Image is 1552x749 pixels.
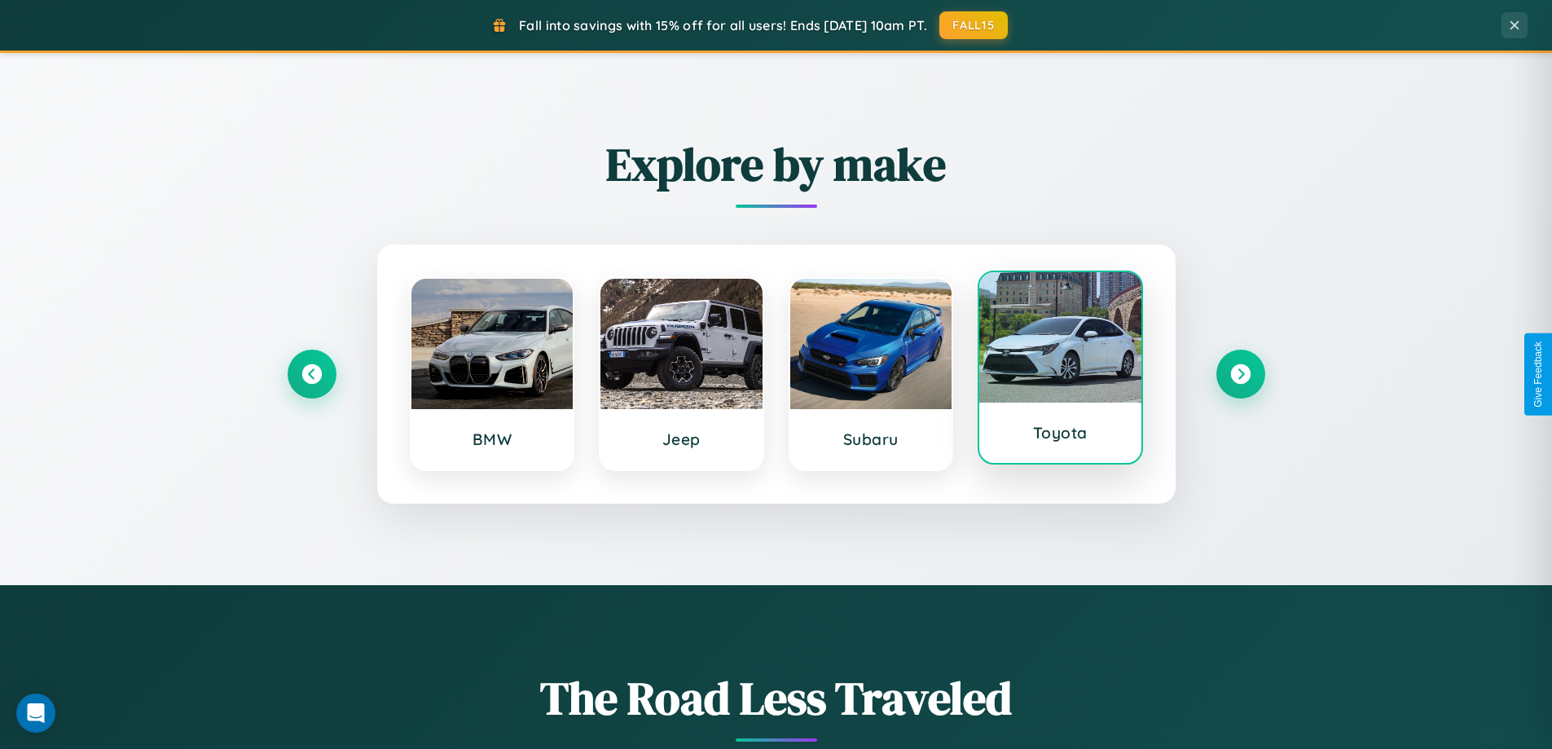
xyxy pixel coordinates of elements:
h3: Jeep [617,430,746,449]
div: Open Intercom Messenger [16,694,55,733]
h3: Subaru [807,430,936,449]
button: FALL15 [939,11,1008,39]
h3: BMW [428,430,557,449]
div: Give Feedback [1532,341,1544,408]
h2: Explore by make [288,133,1265,196]
h3: Toyota [996,423,1125,443]
span: Fall into savings with 15% off for all users! Ends [DATE] 10am PT. [519,17,927,33]
h1: The Road Less Traveled [288,667,1265,729]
